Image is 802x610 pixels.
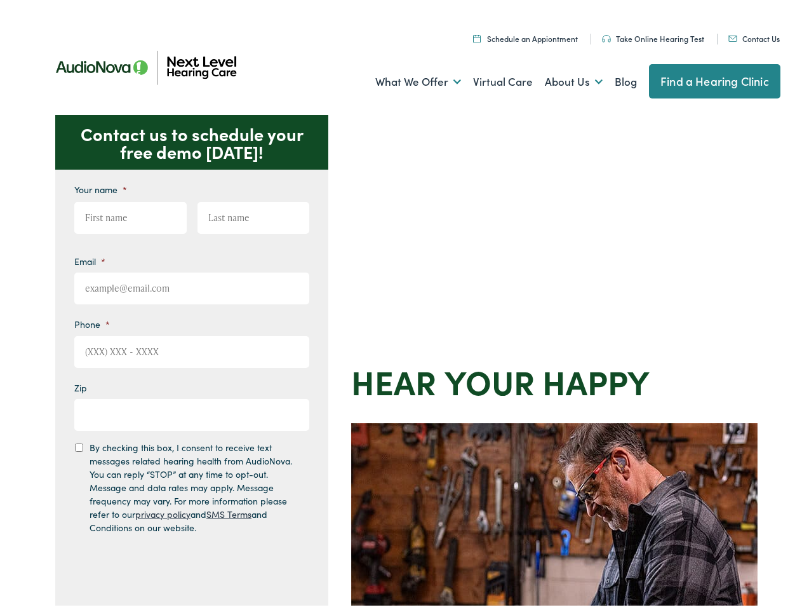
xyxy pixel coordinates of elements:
input: (XXX) XXX - XXXX [74,332,309,364]
strong: Hear [351,354,436,400]
a: What We Offer [375,55,461,102]
label: Phone [74,315,110,326]
p: Contact us to schedule your free demo [DATE]! [55,111,328,166]
label: Zip [74,378,87,390]
a: Blog [615,55,637,102]
img: An icon symbolizing headphones, colored in teal, suggests audio-related services or features. [602,31,611,39]
a: Contact Us [728,29,780,40]
a: privacy policy [135,504,190,517]
label: Your name [74,180,127,191]
label: Email [74,252,105,263]
a: About Us [545,55,603,102]
a: Schedule an Appiontment [473,29,578,40]
strong: your Happy [444,354,650,400]
input: example@email.com [74,269,309,301]
img: Calendar icon representing the ability to schedule a hearing test or hearing aid appointment at N... [473,30,481,39]
a: Find a Hearing Clinic [649,60,780,95]
input: First name [74,198,187,230]
input: Last name [197,198,310,230]
img: An icon representing mail communication is presented in a unique teal color. [728,32,737,38]
a: Take Online Hearing Test [602,29,704,40]
label: By checking this box, I consent to receive text messages related hearing health from AudioNova. Y... [90,437,298,531]
a: SMS Terms [206,504,251,517]
a: Virtual Care [473,55,533,102]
